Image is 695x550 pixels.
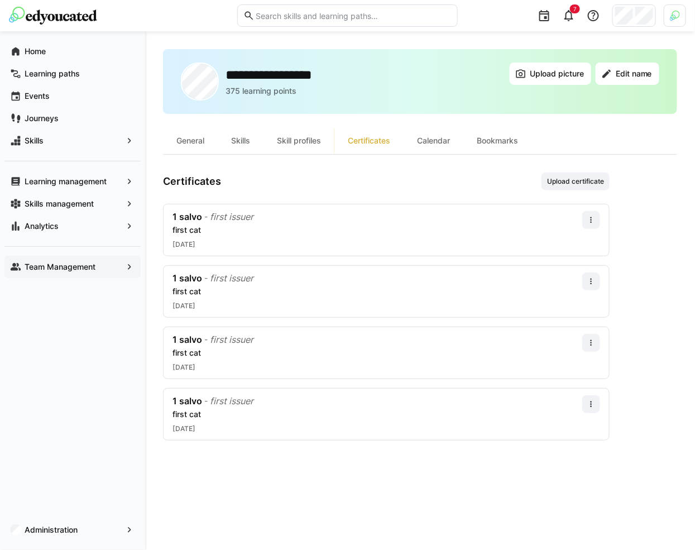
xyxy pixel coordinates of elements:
[172,395,202,406] div: 1 salvo
[172,424,582,433] div: [DATE]
[172,211,202,222] div: 1 salvo
[172,286,582,297] div: first cat
[210,272,253,284] div: first issuer
[510,63,591,85] button: Upload picture
[163,127,218,154] div: General
[204,334,208,345] div: -
[172,302,582,310] div: [DATE]
[614,68,654,79] span: Edit name
[463,127,531,154] div: Bookmarks
[210,334,253,345] div: first issuer
[218,127,263,154] div: Skills
[172,224,582,236] div: first cat
[204,211,208,222] div: -
[528,68,586,79] span: Upload picture
[546,177,605,186] span: Upload certificate
[226,85,296,97] p: 375 learning points
[541,173,610,190] button: Upload certificate
[204,395,208,406] div: -
[404,127,463,154] div: Calendar
[263,127,334,154] div: Skill profiles
[210,395,253,406] div: first issuer
[596,63,659,85] button: Edit name
[172,363,582,372] div: [DATE]
[334,127,404,154] div: Certificates
[210,211,253,222] div: first issuer
[172,240,582,249] div: [DATE]
[172,272,202,284] div: 1 salvo
[255,11,452,21] input: Search skills and learning paths…
[172,347,582,358] div: first cat
[163,175,221,188] h3: Certificates
[172,409,582,420] div: first cat
[172,334,202,345] div: 1 salvo
[573,6,577,12] span: 7
[204,272,208,284] div: -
